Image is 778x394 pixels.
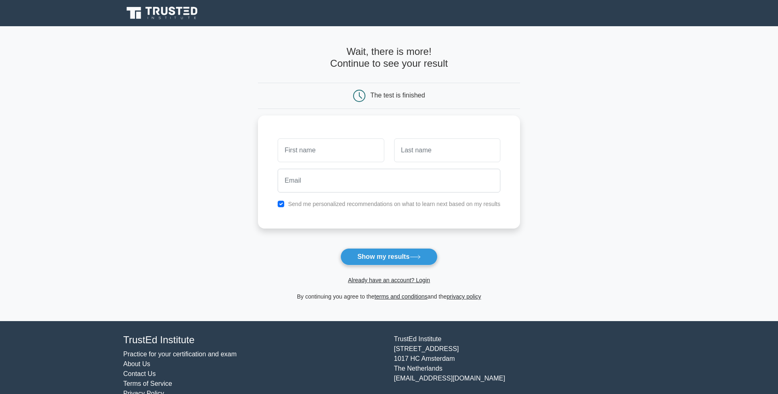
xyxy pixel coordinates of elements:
a: terms and conditions [374,293,427,300]
div: The test is finished [370,92,425,99]
a: Already have an account? Login [348,277,430,283]
div: By continuing you agree to the and the [253,292,525,301]
a: Terms of Service [123,380,172,387]
input: Last name [394,138,500,162]
h4: TrustEd Institute [123,334,384,346]
input: Email [278,169,500,192]
button: Show my results [340,248,437,265]
a: privacy policy [447,293,481,300]
input: First name [278,138,384,162]
a: Contact Us [123,370,156,377]
label: Send me personalized recommendations on what to learn next based on my results [288,201,500,207]
a: Practice for your certification and exam [123,351,237,358]
h4: Wait, there is more! Continue to see your result [258,46,520,70]
a: About Us [123,360,151,367]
